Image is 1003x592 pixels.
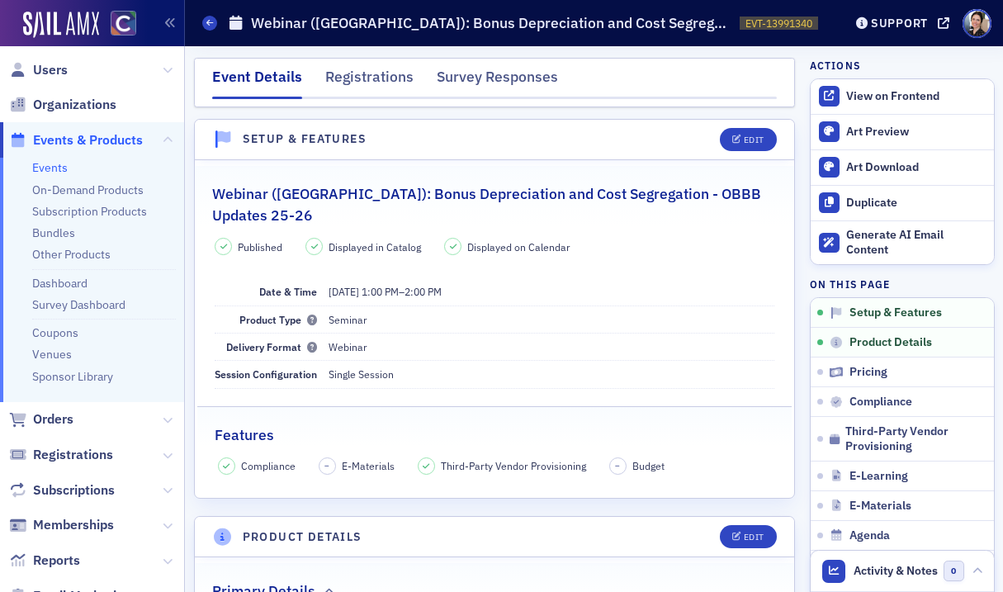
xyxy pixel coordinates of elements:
div: Duplicate [846,196,985,211]
span: Reports [33,552,80,570]
span: Activity & Notes [854,562,938,580]
h4: Actions [810,58,861,73]
span: Date & Time [259,285,317,298]
span: Orders [33,410,73,429]
a: Coupons [32,325,78,340]
span: – [615,460,620,471]
span: Organizations [33,96,116,114]
div: Generate AI Email Content [846,228,985,257]
img: SailAMX [23,12,99,38]
button: Generate AI Email Content [811,220,994,265]
span: Third-Party Vendor Provisioning [441,458,586,473]
div: Art Download [846,160,985,175]
div: Survey Responses [437,66,558,97]
span: Registrations [33,446,113,464]
a: Art Download [811,149,994,185]
a: Survey Dashboard [32,297,125,312]
div: Art Preview [846,125,985,140]
div: Support [871,16,928,31]
span: Agenda [849,528,890,543]
a: Events & Products [9,131,143,149]
a: Art Preview [811,115,994,149]
a: Dashboard [32,276,88,291]
span: EVT-13991340 [745,17,812,31]
span: Pricing [849,365,887,380]
span: Compliance [849,395,912,410]
h4: On this page [810,277,995,291]
span: Displayed on Calendar [467,239,570,254]
span: [DATE] [329,285,359,298]
span: Single Session [329,367,394,381]
a: View Homepage [99,11,136,39]
span: – [324,460,329,471]
span: Seminar [329,313,367,326]
h4: Setup & Features [242,130,366,148]
a: Registrations [9,446,113,464]
a: Organizations [9,96,116,114]
button: Duplicate [811,185,994,220]
time: 1:00 PM [362,285,399,298]
div: Edit [744,533,764,542]
time: 2:00 PM [405,285,442,298]
span: Events & Products [33,131,143,149]
span: Webinar [329,340,367,353]
div: Registrations [325,66,414,97]
span: E-Materials [342,458,395,473]
span: E-Learning [849,469,908,484]
a: Bundles [32,225,75,240]
a: Sponsor Library [32,369,113,384]
a: Memberships [9,516,114,534]
a: Other Products [32,247,111,262]
span: Product Type [239,313,317,326]
a: Orders [9,410,73,429]
span: Setup & Features [849,305,942,320]
span: Session Configuration [215,367,317,381]
a: Subscription Products [32,204,147,219]
a: Subscriptions [9,481,115,500]
a: Venues [32,347,72,362]
span: E-Materials [849,499,911,514]
div: View on Frontend [846,89,985,104]
span: Compliance [241,458,296,473]
h1: Webinar ([GEOGRAPHIC_DATA]): Bonus Depreciation and Cost Segregation - OBBB Updates 25-26 [251,13,731,33]
img: SailAMX [111,11,136,36]
span: 0 [944,561,964,581]
h4: Product Details [242,528,362,546]
button: Edit [720,525,777,548]
a: Users [9,61,68,79]
span: Product Details [849,335,932,350]
span: Users [33,61,68,79]
div: Edit [744,135,764,144]
h2: Webinar ([GEOGRAPHIC_DATA]): Bonus Depreciation and Cost Segregation - OBBB Updates 25-26 [212,183,778,227]
span: Profile [963,9,991,38]
a: Events [32,160,68,175]
a: View on Frontend [811,79,994,114]
span: Memberships [33,516,114,534]
span: Subscriptions [33,481,115,500]
span: Budget [632,458,665,473]
div: Event Details [212,66,302,99]
a: On-Demand Products [32,182,144,197]
a: Reports [9,552,80,570]
button: Edit [720,128,777,151]
span: – [329,285,442,298]
span: Delivery Format [226,340,317,353]
h2: Features [215,424,274,446]
span: Third-Party Vendor Provisioning [845,424,972,453]
span: Displayed in Catalog [329,239,421,254]
span: Published [238,239,282,254]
